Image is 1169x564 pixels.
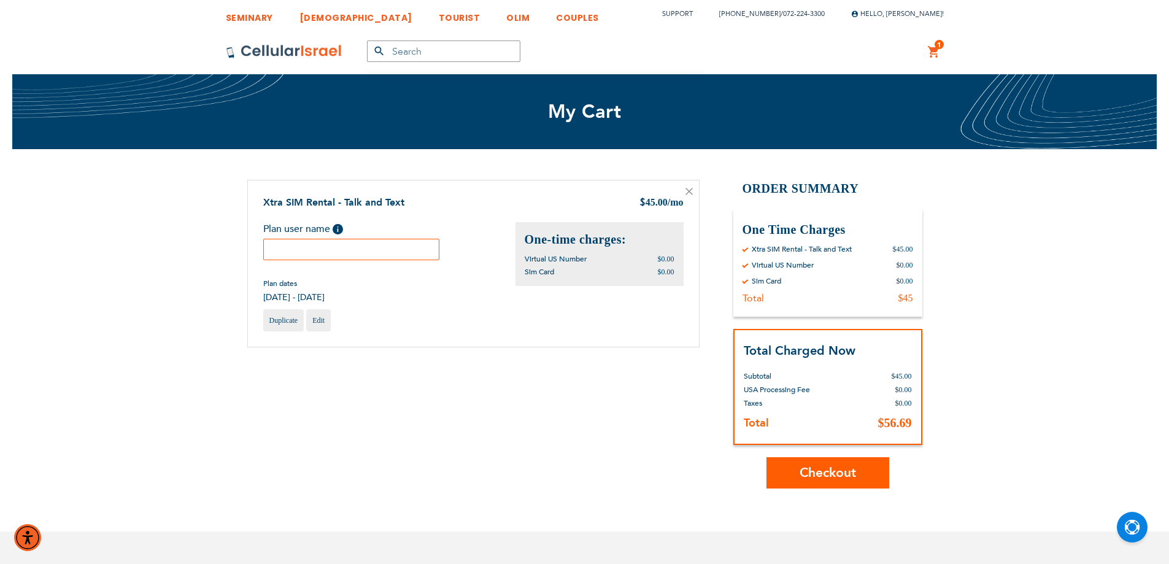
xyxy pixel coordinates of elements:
img: Cellular Israel Logo [226,44,342,59]
a: Edit [306,309,331,331]
span: Help [333,224,343,234]
div: $45.00 [893,244,913,254]
a: SEMINARY [226,3,273,26]
h2: Order Summary [733,180,922,198]
span: Plan user name [263,222,330,236]
div: 45.00 [639,196,684,211]
a: TOURIST [439,3,480,26]
a: Duplicate [263,309,304,331]
span: Edit [312,316,325,325]
a: OLIM [506,3,530,26]
th: Taxes [744,396,855,410]
span: Duplicate [269,316,298,325]
a: Support [662,9,693,18]
strong: Total [744,415,769,431]
div: Virtual US Number [752,260,814,270]
span: $0.00 [895,399,912,408]
span: /mo [668,197,684,207]
span: Plan dates [263,279,325,288]
span: Hello, [PERSON_NAME]! [851,9,944,18]
span: $56.69 [878,416,912,430]
span: Checkout [800,464,856,482]
span: $0.00 [895,385,912,394]
strong: Total Charged Now [744,342,855,359]
span: My Cart [548,99,622,125]
h2: One-time charges: [525,231,674,248]
a: COUPLES [556,3,599,26]
span: $ [639,196,646,211]
a: Xtra SIM Rental - Talk and Text [263,196,404,209]
div: Total [743,292,764,304]
th: Subtotal [744,360,855,383]
span: $0.00 [658,268,674,276]
h3: One Time Charges [743,222,913,238]
div: Xtra SIM Rental - Talk and Text [752,244,852,254]
input: Search [367,41,520,62]
li: / [707,5,825,23]
span: Sim Card [525,267,554,277]
a: 072-224-3300 [783,9,825,18]
a: [PHONE_NUMBER] [719,9,781,18]
div: Accessibility Menu [14,524,41,551]
a: [DEMOGRAPHIC_DATA] [299,3,412,26]
span: $45.00 [892,372,912,381]
div: $0.00 [897,276,913,286]
div: Sim Card [752,276,781,286]
span: USA Processing Fee [744,385,810,395]
a: 1 [927,45,941,60]
span: [DATE] - [DATE] [263,292,325,303]
span: 1 [937,40,941,50]
button: Checkout [766,457,889,489]
span: $0.00 [658,255,674,263]
div: $0.00 [897,260,913,270]
div: $45 [898,292,913,304]
span: Virtual US Number [525,254,587,264]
